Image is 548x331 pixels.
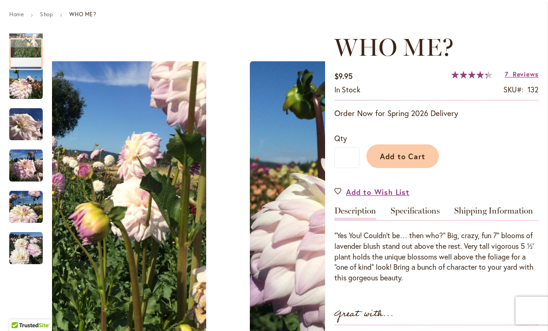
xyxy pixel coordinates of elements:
a: Shipping Information [454,207,533,220]
button: Add to Cart [366,144,439,168]
a: 7 Reviews [505,70,539,78]
img: Who Me? [9,149,43,182]
span: In stock [334,84,360,94]
img: Who Me? [9,190,43,224]
a: Add to Wish List [334,187,410,197]
span: Reviews [513,70,539,78]
strong: SKU [503,84,523,94]
span: $9.95 [334,71,352,81]
strong: WHO ME? [69,11,96,18]
strong: Great with... [334,306,394,322]
div: 132 [528,84,539,95]
img: Who Me? [9,232,43,265]
img: Who Me? [9,66,43,100]
span: Qty [334,133,347,143]
a: Shop [40,11,53,18]
div: Who Me? [9,58,52,99]
span: Add to Wish List [346,187,410,197]
a: Description [334,207,376,220]
iframe: Launch Accessibility Center [7,298,33,324]
div: 88% [451,71,492,78]
div: Who Me? [9,140,52,182]
div: “Yes You! Couldn’t be… then who?” Big, crazy, fun 7” blooms of lavender blush stand out above the... [334,230,539,283]
div: Who Me? [9,182,52,223]
div: Detailed Product Info [334,207,539,283]
div: Who Me? [9,99,52,140]
p: Order Now for Spring 2026 Delivery [334,108,539,119]
div: Previous [9,33,43,47]
a: Specifications [391,207,440,220]
img: Who Me? [9,108,43,141]
a: Home [9,11,24,18]
span: WHO ME? [334,32,454,62]
span: Add to Cart [380,151,426,161]
div: Availability [334,84,360,95]
span: 7 [505,70,509,78]
div: Who Me? [9,223,43,264]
